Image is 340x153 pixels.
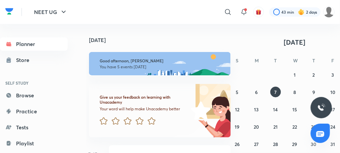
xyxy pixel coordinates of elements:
abbr: October 9, 2025 [312,89,315,95]
abbr: October 17, 2025 [331,106,335,113]
abbr: October 23, 2025 [311,124,316,130]
abbr: Thursday [312,57,315,64]
button: October 13, 2025 [251,104,262,115]
button: October 30, 2025 [308,139,319,149]
button: October 23, 2025 [308,121,319,132]
abbr: October 20, 2025 [254,124,259,130]
abbr: October 7, 2025 [274,89,277,95]
img: avatar [256,9,262,15]
abbr: October 2, 2025 [313,72,315,78]
abbr: October 1, 2025 [294,72,296,78]
abbr: Friday [332,57,334,64]
button: October 6, 2025 [251,87,262,97]
abbr: October 19, 2025 [235,124,240,130]
button: October 24, 2025 [328,121,338,132]
h4: [DATE] [89,37,237,43]
button: October 2, 2025 [308,69,319,80]
button: October 26, 2025 [232,139,243,149]
img: ttu [317,104,325,112]
button: October 1, 2025 [289,69,300,80]
button: October 19, 2025 [232,121,243,132]
img: feedback_image [168,84,231,137]
p: You have 5 events [DATE] [100,64,220,70]
img: streak [298,9,305,15]
h6: Good afternoon, [PERSON_NAME] [100,58,220,63]
abbr: Sunday [236,57,239,64]
abbr: October 28, 2025 [273,141,278,147]
abbr: Wednesday [293,57,298,64]
span: [DATE] [284,38,306,47]
button: October 17, 2025 [328,104,338,115]
button: October 10, 2025 [328,87,338,97]
button: October 5, 2025 [232,87,243,97]
button: October 27, 2025 [251,139,262,149]
abbr: Monday [255,57,259,64]
abbr: October 27, 2025 [254,141,259,147]
abbr: October 30, 2025 [311,141,317,147]
button: October 22, 2025 [289,121,300,132]
button: October 15, 2025 [289,104,300,115]
div: Store [16,56,33,64]
button: October 21, 2025 [270,121,281,132]
abbr: October 12, 2025 [235,106,239,113]
button: NEET UG [30,5,72,19]
button: October 12, 2025 [232,104,243,115]
button: October 9, 2025 [308,87,319,97]
button: October 8, 2025 [289,87,300,97]
abbr: October 5, 2025 [236,89,239,95]
img: Company Logo [5,6,13,16]
abbr: October 16, 2025 [311,106,316,113]
a: Company Logo [5,6,13,18]
abbr: October 31, 2025 [331,141,335,147]
abbr: October 15, 2025 [292,106,297,113]
button: October 16, 2025 [308,104,319,115]
button: avatar [253,7,264,17]
abbr: October 3, 2025 [332,72,334,78]
abbr: October 24, 2025 [330,124,335,130]
button: October 31, 2025 [328,139,338,149]
button: October 29, 2025 [289,139,300,149]
abbr: October 26, 2025 [235,141,240,147]
abbr: October 10, 2025 [330,89,335,95]
p: Your word will help make Unacademy better [100,106,191,112]
button: October 20, 2025 [251,121,262,132]
button: October 3, 2025 [328,69,338,80]
button: October 14, 2025 [270,104,281,115]
abbr: October 6, 2025 [255,89,258,95]
button: October 28, 2025 [270,139,281,149]
h6: Give us your feedback on learning with Unacademy [100,95,191,105]
img: VAISHNAVI DWIVEDI [323,6,335,18]
button: October 7, 2025 [270,87,281,97]
abbr: October 13, 2025 [254,106,259,113]
abbr: Tuesday [274,57,277,64]
abbr: October 14, 2025 [273,106,278,113]
abbr: October 8, 2025 [293,89,296,95]
abbr: October 22, 2025 [292,124,297,130]
img: afternoon [89,52,231,75]
abbr: October 29, 2025 [292,141,297,147]
abbr: October 21, 2025 [273,124,278,130]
